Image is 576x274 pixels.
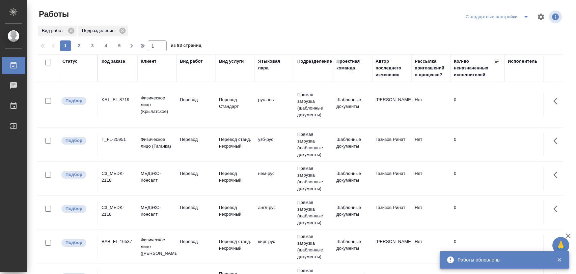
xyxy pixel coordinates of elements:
[65,137,82,144] p: Подбор
[549,93,566,109] button: Здесь прячутся важные кнопки
[141,58,156,65] div: Клиент
[411,133,450,156] td: Нет
[294,128,333,161] td: Прямая загрузка (шаблонные документы)
[255,201,294,224] td: англ-рус
[38,26,77,36] div: Вид работ
[333,235,372,258] td: Шаблонные документы
[454,58,494,78] div: Кол-во неназначенных исполнителей
[180,96,212,103] p: Перевод
[102,170,134,184] div: C3_MEDK-2118
[62,58,78,65] div: Статус
[450,201,504,224] td: 0
[102,58,125,65] div: Код заказа
[219,204,251,218] p: Перевод несрочный
[372,167,411,190] td: Газизов Ринат
[74,40,84,51] button: 2
[102,136,134,143] div: T_FL-25951
[82,27,117,34] p: Подразделение
[552,257,566,263] button: Закрыть
[219,170,251,184] p: Перевод несрочный
[411,93,450,117] td: Нет
[450,235,504,258] td: 0
[255,93,294,117] td: рус-англ
[180,170,212,177] p: Перевод
[114,40,125,51] button: 5
[294,230,333,264] td: Прямая загрузка (шаблонные документы)
[333,167,372,190] td: Шаблонные документы
[411,201,450,224] td: Нет
[549,133,566,149] button: Здесь прячутся важные кнопки
[411,167,450,190] td: Нет
[141,204,173,218] p: МЕДЭКС-Консалт
[333,201,372,224] td: Шаблонные документы
[336,58,369,71] div: Проектная команда
[297,58,332,65] div: Подразделение
[255,235,294,258] td: кирг-рус
[549,10,563,23] span: Посмотреть информацию
[508,58,538,65] div: Исполнитель
[180,238,212,245] p: Перевод
[180,204,212,211] p: Перевод
[219,238,251,252] p: Перевод станд. несрочный
[549,167,566,183] button: Здесь прячутся важные кнопки
[171,41,201,51] span: из 83 страниц
[180,58,203,65] div: Вид работ
[141,237,173,257] p: Физическое лицо ([PERSON_NAME])
[102,238,134,245] div: BAB_FL-16537
[372,235,411,258] td: [PERSON_NAME]
[450,167,504,190] td: 0
[294,196,333,230] td: Прямая загрузка (шаблонные документы)
[87,42,98,49] span: 3
[549,235,566,251] button: Здесь прячутся важные кнопки
[294,162,333,195] td: Прямая загрузка (шаблонные документы)
[552,237,569,254] button: 🙏
[372,133,411,156] td: Газизов Ринат
[141,95,173,115] p: Физическое лицо (Крылатское)
[258,58,291,71] div: Языковая пара
[372,201,411,224] td: Газизов Ринат
[294,88,333,122] td: Прямая загрузка (шаблонные документы)
[450,93,504,117] td: 0
[549,201,566,217] button: Здесь прячутся важные кнопки
[333,133,372,156] td: Шаблонные документы
[65,171,82,178] p: Подбор
[37,9,69,20] span: Работы
[101,40,111,51] button: 4
[42,27,65,34] p: Вид работ
[65,97,82,104] p: Подбор
[61,238,94,247] div: Можно подбирать исполнителей
[74,42,84,49] span: 2
[533,9,549,25] span: Настроить таблицу
[415,58,447,78] div: Рассылка приглашений в процессе?
[141,136,173,150] p: Физическое лицо (Таганка)
[219,136,251,150] p: Перевод станд. несрочный
[61,96,94,105] div: Можно подбирать исполнителей
[255,167,294,190] td: нем-рус
[219,96,251,110] p: Перевод Стандарт
[87,40,98,51] button: 3
[458,256,547,263] div: Работы обновлены
[61,204,94,213] div: Можно подбирать исполнителей
[61,170,94,179] div: Можно подбирать исполнителей
[61,136,94,145] div: Можно подбирать исполнителей
[114,42,125,49] span: 5
[555,238,567,252] span: 🙏
[255,133,294,156] td: узб-рус
[102,204,134,218] div: C3_MEDK-2118
[102,96,134,103] div: KRL_FL-8719
[180,136,212,143] p: Перевод
[65,239,82,246] p: Подбор
[141,170,173,184] p: МЕДЭКС-Консалт
[78,26,128,36] div: Подразделение
[372,93,411,117] td: [PERSON_NAME]
[376,58,408,78] div: Автор последнего изменения
[464,11,533,22] div: split button
[101,42,111,49] span: 4
[65,205,82,212] p: Подбор
[411,235,450,258] td: Нет
[450,133,504,156] td: 0
[333,93,372,117] td: Шаблонные документы
[219,58,244,65] div: Вид услуги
